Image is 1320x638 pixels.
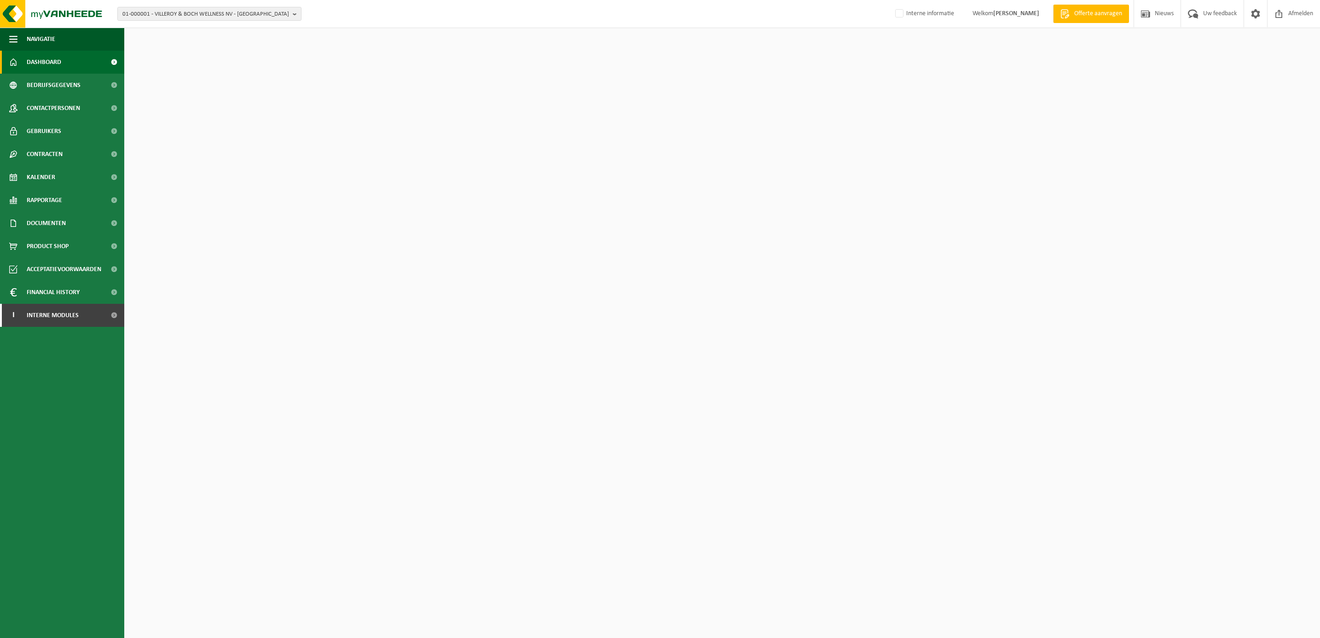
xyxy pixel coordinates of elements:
[27,51,61,74] span: Dashboard
[27,166,55,189] span: Kalender
[27,28,55,51] span: Navigatie
[27,258,101,281] span: Acceptatievoorwaarden
[27,304,79,327] span: Interne modules
[27,212,66,235] span: Documenten
[27,235,69,258] span: Product Shop
[27,143,63,166] span: Contracten
[993,10,1039,17] strong: [PERSON_NAME]
[27,189,62,212] span: Rapportage
[9,304,17,327] span: I
[122,7,289,21] span: 01-000001 - VILLEROY & BOCH WELLNESS NV - [GEOGRAPHIC_DATA]
[1072,9,1124,18] span: Offerte aanvragen
[117,7,301,21] button: 01-000001 - VILLEROY & BOCH WELLNESS NV - [GEOGRAPHIC_DATA]
[27,120,61,143] span: Gebruikers
[27,281,80,304] span: Financial History
[27,97,80,120] span: Contactpersonen
[1053,5,1129,23] a: Offerte aanvragen
[893,7,954,21] label: Interne informatie
[27,74,81,97] span: Bedrijfsgegevens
